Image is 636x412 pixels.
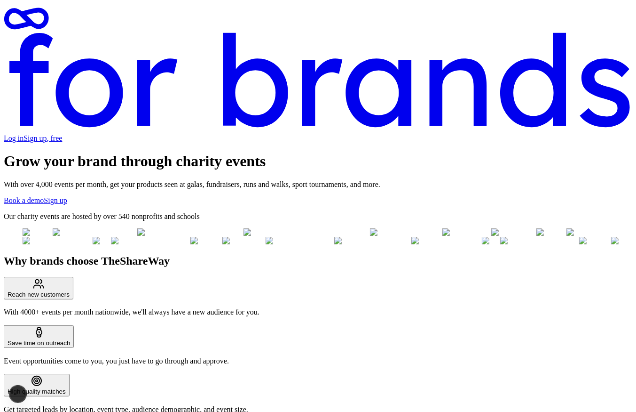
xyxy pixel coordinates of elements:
p: Event opportunities come to you, you just have to go through and approve. [4,357,632,365]
div: Save time on outreach [8,327,70,347]
img: United Way [222,237,266,245]
div: High quality matches [8,375,66,395]
img: Alzheimers Association [111,237,190,245]
a: Log in [4,134,24,142]
img: American Red Cross [411,237,481,245]
h1: Grow your brand through charity events [4,153,632,170]
div: Reach new customers [8,278,70,298]
p: With 4000+ events per month nationwide, we'll always have a new audience for you. [4,308,632,316]
a: Brands [4,8,632,134]
img: National PTA [442,228,491,237]
img: Boy Scouts of America [334,237,412,245]
img: Leukemia & Lymphoma Society [137,228,243,237]
img: MS [93,237,111,245]
img: YMCA [536,228,566,237]
img: MS [482,237,500,245]
img: US Vets [579,237,611,245]
a: Sign up, free [24,134,62,142]
p: With over 4,000 events per month, get your products seen at galas, fundraisers, runs and walks, s... [4,180,632,189]
img: YMCA [23,228,53,237]
img: US Vets [190,237,222,245]
a: Book a demo [4,196,44,204]
img: American Red Cross [23,237,93,245]
a: Sign up [44,196,67,204]
img: Habitat for Humanity [370,228,442,237]
img: The Children's Hospital of Philadelphia [243,228,370,237]
img: Smithsonian [491,228,536,237]
img: The Salvation Army [266,237,334,245]
span: , free [47,134,63,142]
p: Our charity events are hosted by over 540 nonprofits and schools [4,212,632,221]
h2: Why brands choose TheShareWay [4,255,632,267]
img: Alzheimers Association [500,237,579,245]
img: American Cancer Society [53,228,137,237]
span: Sign up [24,134,62,142]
